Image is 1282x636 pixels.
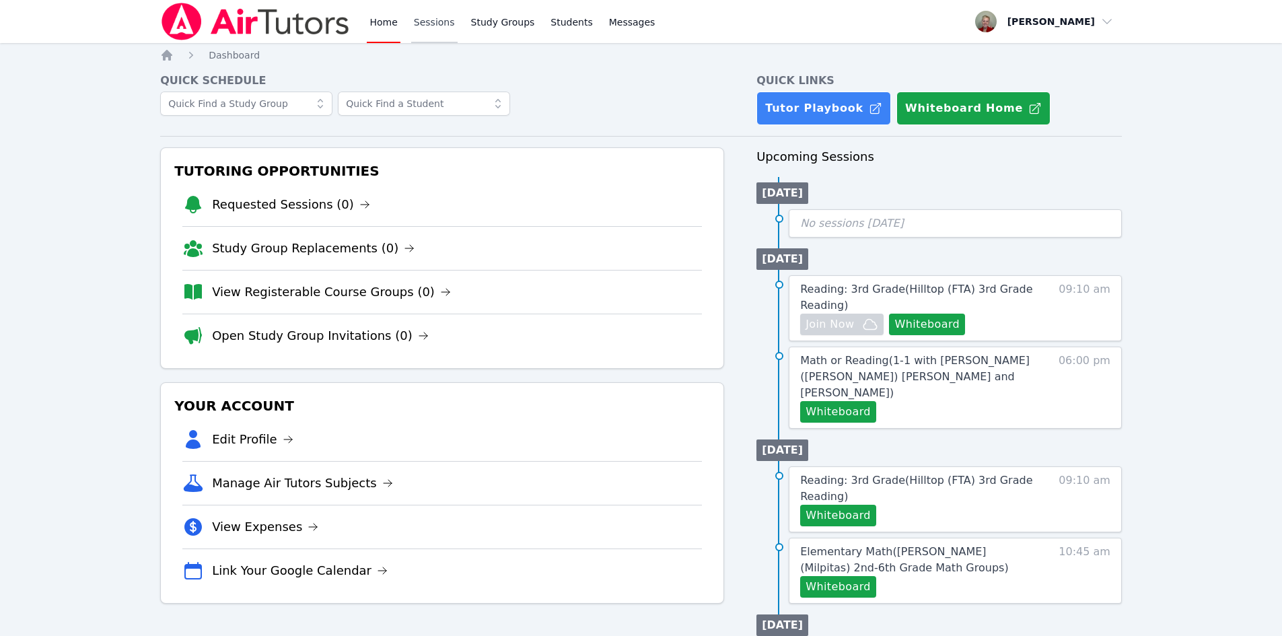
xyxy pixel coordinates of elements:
span: Messages [609,15,655,29]
a: Requested Sessions (0) [212,195,370,214]
h3: Upcoming Sessions [756,147,1122,166]
span: Join Now [806,316,854,332]
span: Reading: 3rd Grade ( Hilltop (FTA) 3rd Grade Reading ) [800,474,1032,503]
button: Whiteboard Home [896,92,1050,125]
h4: Quick Links [756,73,1122,89]
a: Link Your Google Calendar [212,561,388,580]
li: [DATE] [756,182,808,204]
button: Whiteboard [800,576,876,598]
a: Manage Air Tutors Subjects [212,474,393,493]
a: View Expenses [212,518,318,536]
a: Math or Reading(1-1 with [PERSON_NAME] ([PERSON_NAME]) [PERSON_NAME] and [PERSON_NAME]) [800,353,1033,401]
span: 09:10 am [1059,281,1110,335]
a: Edit Profile [212,430,293,449]
input: Quick Find a Study Group [160,92,332,116]
li: [DATE] [756,248,808,270]
a: Dashboard [209,48,260,62]
a: Reading: 3rd Grade(Hilltop (FTA) 3rd Grade Reading) [800,281,1033,314]
h4: Quick Schedule [160,73,724,89]
nav: Breadcrumb [160,48,1122,62]
h3: Tutoring Opportunities [172,159,713,183]
span: 09:10 am [1059,472,1110,526]
a: Tutor Playbook [756,92,891,125]
span: Dashboard [209,50,260,61]
span: No sessions [DATE] [800,217,904,229]
a: View Registerable Course Groups (0) [212,283,451,302]
a: Elementary Math([PERSON_NAME] (Milpitas) 2nd-6th Grade Math Groups) [800,544,1033,576]
button: Whiteboard [800,505,876,526]
a: Study Group Replacements (0) [212,239,415,258]
input: Quick Find a Student [338,92,510,116]
span: Elementary Math ( [PERSON_NAME] (Milpitas) 2nd-6th Grade Math Groups ) [800,545,1008,574]
button: Join Now [800,314,884,335]
a: Open Study Group Invitations (0) [212,326,429,345]
span: 10:45 am [1059,544,1110,598]
img: Air Tutors [160,3,351,40]
span: 06:00 pm [1059,353,1110,423]
h3: Your Account [172,394,713,418]
span: Math or Reading ( 1-1 with [PERSON_NAME] ([PERSON_NAME]) [PERSON_NAME] and [PERSON_NAME] ) [800,354,1030,399]
button: Whiteboard [889,314,965,335]
a: Reading: 3rd Grade(Hilltop (FTA) 3rd Grade Reading) [800,472,1033,505]
li: [DATE] [756,439,808,461]
li: [DATE] [756,614,808,636]
span: Reading: 3rd Grade ( Hilltop (FTA) 3rd Grade Reading ) [800,283,1032,312]
button: Whiteboard [800,401,876,423]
